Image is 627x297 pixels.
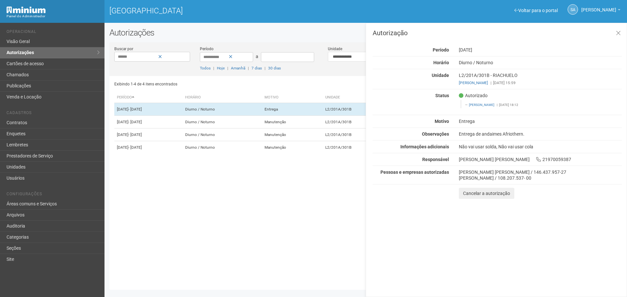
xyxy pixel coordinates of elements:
div: Entrega de andaimes Afriothern. [454,131,627,137]
div: [DATE] 15:59 [459,80,622,86]
span: | [265,66,265,70]
button: Cancelar a autorização [459,188,514,199]
div: L2/201A/301B - RIACHUELO [454,72,627,86]
h3: Autorização [373,30,622,36]
td: [DATE] [114,141,183,154]
a: [PERSON_NAME] [469,103,494,107]
td: Manutenção [262,128,323,141]
div: Exibindo 1-4 de 4 itens encontrados [114,79,364,89]
span: - [DATE] [128,107,142,111]
span: Autorizado [459,93,488,98]
a: Amanhã [231,66,245,70]
span: | [248,66,249,70]
span: Silvio Anjos [581,1,616,12]
span: | [213,66,214,70]
strong: Pessoas e empresas autorizadas [380,170,449,175]
a: 7 dias [251,66,262,70]
td: Diurno / Noturno [183,141,262,154]
label: Unidade [328,46,342,52]
td: Manutenção [262,116,323,128]
div: Não vai usar solda, Não vai usar cola [454,144,627,150]
strong: Período [433,47,449,52]
li: Configurações [7,192,100,199]
span: - [DATE] [128,145,142,150]
li: Operacional [7,29,100,36]
div: Painel do Administrador [7,13,100,19]
div: Entrega [454,118,627,124]
th: Unidade [323,92,394,103]
span: a [256,54,258,59]
img: Minium [7,7,46,13]
a: Hoje [217,66,225,70]
a: [PERSON_NAME] [581,8,620,13]
td: Entrega [262,103,323,116]
div: [PERSON_NAME] [PERSON_NAME] / 146.437.957-27 [459,169,622,175]
div: [DATE] [454,47,627,53]
strong: Unidade [432,73,449,78]
span: - [DATE] [128,132,142,137]
h2: Autorizações [109,28,622,37]
td: L2/201A/301B [323,128,394,141]
td: Manutenção [262,141,323,154]
strong: Horário [433,60,449,65]
strong: Observações [422,131,449,137]
td: [DATE] [114,116,183,128]
th: Motivo [262,92,323,103]
span: | [497,103,497,107]
span: | [227,66,228,70]
a: SA [568,4,578,15]
div: Diurno / Noturno [454,60,627,66]
label: Período [200,46,214,52]
td: [DATE] [114,103,183,116]
div: [PERSON_NAME] [PERSON_NAME] 21970059387 [454,156,627,162]
footer: [DATE] 18:12 [465,103,618,107]
a: Voltar para o portal [514,8,558,13]
strong: Motivo [435,119,449,124]
li: Cadastros [7,111,100,117]
td: L2/201A/301B [323,116,394,128]
strong: Status [435,93,449,98]
td: Diurno / Noturno [183,116,262,128]
th: Horário [183,92,262,103]
td: [DATE] [114,128,183,141]
a: 30 dias [268,66,281,70]
a: Todos [200,66,211,70]
h1: [GEOGRAPHIC_DATA] [109,7,361,15]
td: Diurno / Noturno [183,128,262,141]
span: | [490,81,491,85]
strong: Responsável [422,157,449,162]
span: - [DATE] [128,120,142,124]
td: L2/201A/301B [323,141,394,154]
td: Diurno / Noturno [183,103,262,116]
label: Buscar por [114,46,133,52]
strong: Informações adicionais [400,144,449,149]
td: L2/201A/301B [323,103,394,116]
a: [PERSON_NAME] [459,81,488,85]
div: [PERSON_NAME] / 108.207.537- 00 [459,175,622,181]
th: Período [114,92,183,103]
